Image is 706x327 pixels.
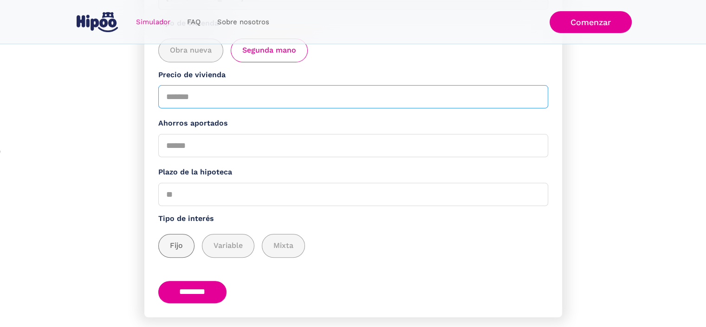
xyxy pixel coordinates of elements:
div: add_description_here [158,234,548,258]
a: Comenzar [550,11,632,33]
a: home [75,8,120,36]
span: Obra nueva [170,45,212,56]
label: Tipo de interés [158,213,548,225]
a: FAQ [179,13,209,31]
span: Mixta [273,240,293,252]
label: Plazo de la hipoteca [158,167,548,178]
label: Precio de vivienda [158,69,548,81]
span: Fijo [170,240,183,252]
div: add_description_here [158,39,548,62]
span: Segunda mano [242,45,296,56]
label: Ahorros aportados [158,118,548,129]
span: Variable [214,240,243,252]
a: Sobre nosotros [209,13,278,31]
a: Simulador [128,13,179,31]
